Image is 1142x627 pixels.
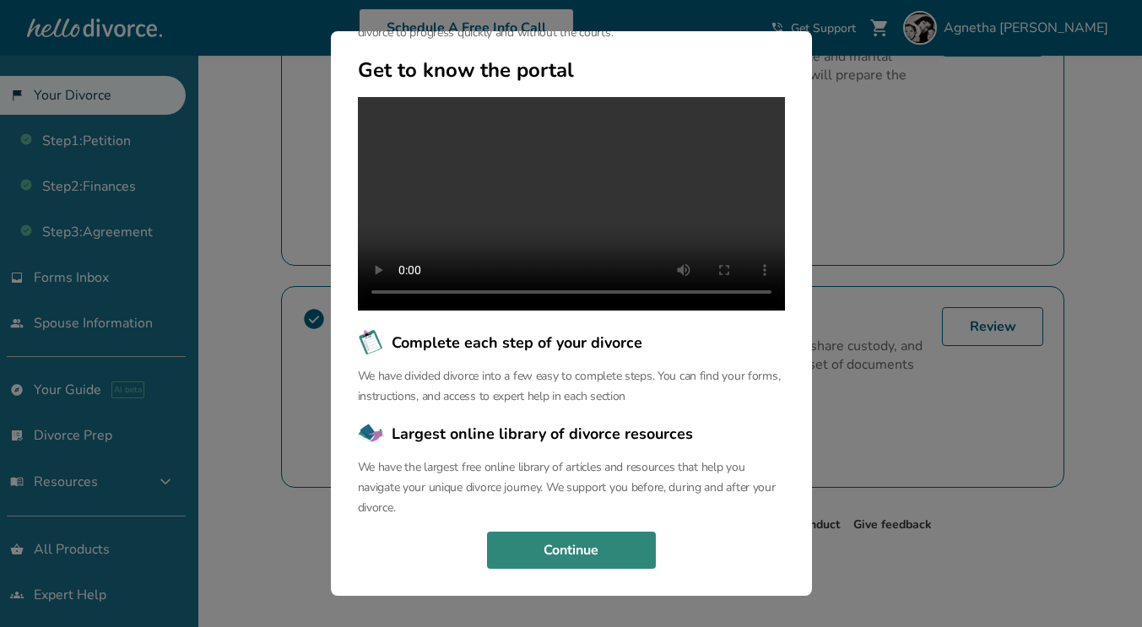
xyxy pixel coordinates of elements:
[358,420,385,447] img: Largest online library of divorce resources
[392,332,642,354] span: Complete each step of your divorce
[358,457,785,518] p: We have the largest free online library of articles and resources that help you navigate your uni...
[358,366,785,407] p: We have divided divorce into a few easy to complete steps. You can find your forms, instructions,...
[487,532,656,569] button: Continue
[392,423,693,445] span: Largest online library of divorce resources
[358,329,385,356] img: Complete each step of your divorce
[1058,546,1142,627] iframe: Chat Widget
[358,57,785,84] h2: Get to know the portal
